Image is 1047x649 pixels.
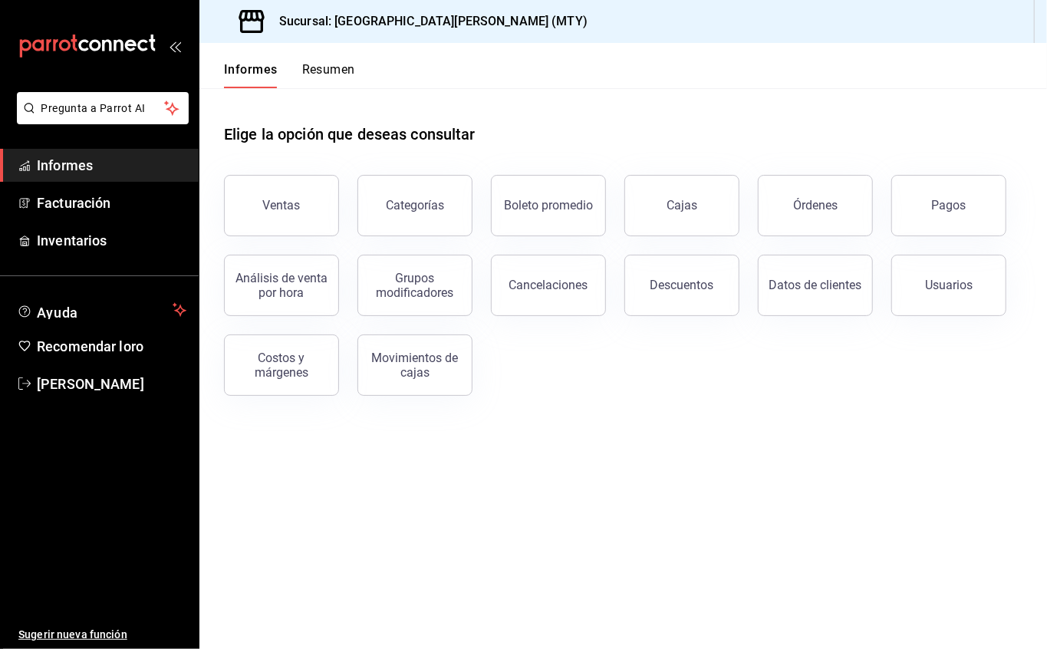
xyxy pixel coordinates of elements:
font: Pagos [932,198,966,212]
button: Órdenes [758,175,873,236]
button: Análisis de venta por hora [224,255,339,316]
button: Cajas [624,175,739,236]
button: Datos de clientes [758,255,873,316]
font: Elige la opción que deseas consultar [224,125,476,143]
button: Pagos [891,175,1006,236]
font: Recomendar loro [37,338,143,354]
font: Movimientos de cajas [372,351,459,380]
font: Grupos modificadores [377,271,454,300]
button: Categorías [357,175,472,236]
font: Pregunta a Parrot AI [41,102,146,114]
font: Informes [224,62,278,77]
a: Pregunta a Parrot AI [11,111,189,127]
font: Usuarios [925,278,973,292]
button: Ventas [224,175,339,236]
font: Cajas [667,198,697,212]
font: Descuentos [650,278,714,292]
button: Cancelaciones [491,255,606,316]
button: Usuarios [891,255,1006,316]
font: Categorías [386,198,444,212]
font: Costos y márgenes [255,351,308,380]
button: Descuentos [624,255,739,316]
font: Resumen [302,62,355,77]
div: pestañas de navegación [224,61,355,88]
font: Inventarios [37,232,107,249]
font: Sugerir nueva función [18,628,127,641]
button: Boleto promedio [491,175,606,236]
font: Sucursal: [GEOGRAPHIC_DATA][PERSON_NAME] (MTY) [279,14,588,28]
font: Cancelaciones [509,278,588,292]
font: Boleto promedio [504,198,593,212]
button: Grupos modificadores [357,255,472,316]
font: Órdenes [793,198,838,212]
font: [PERSON_NAME] [37,376,144,392]
button: Movimientos de cajas [357,334,472,396]
font: Informes [37,157,93,173]
button: abrir_cajón_menú [169,40,181,52]
font: Datos de clientes [769,278,862,292]
button: Pregunta a Parrot AI [17,92,189,124]
font: Análisis de venta por hora [235,271,328,300]
font: Facturación [37,195,110,211]
font: Ayuda [37,305,78,321]
font: Ventas [263,198,301,212]
button: Costos y márgenes [224,334,339,396]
